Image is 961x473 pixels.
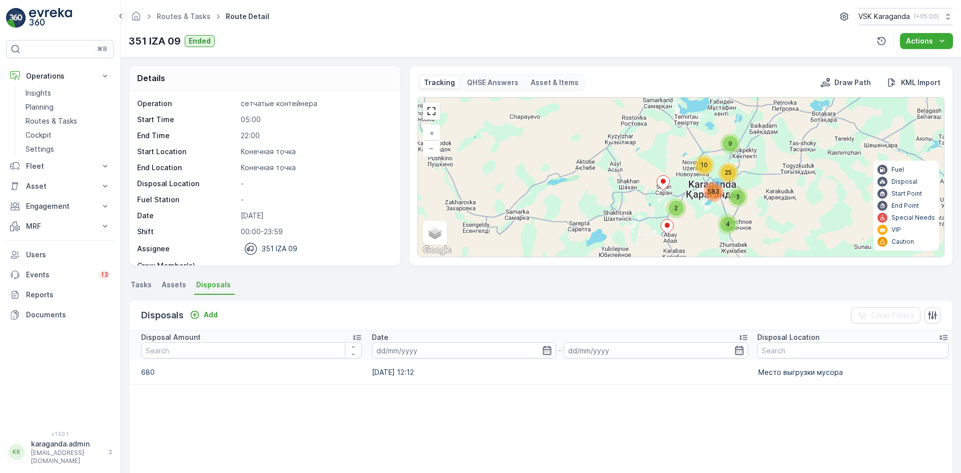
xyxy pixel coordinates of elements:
[141,308,184,322] p: Disposals
[196,280,231,290] span: Disposals
[22,114,114,128] a: Routes & Tasks
[26,102,54,112] p: Planning
[6,431,114,437] span: v 1.50.1
[718,214,738,234] div: 4
[424,126,439,141] a: Zoom In
[137,179,237,189] p: Disposal Location
[429,144,434,152] span: −
[6,285,114,305] a: Reports
[26,130,52,140] p: Cockpit
[883,77,944,89] button: KML Import
[137,195,237,205] p: Fuel Station
[186,309,222,321] button: Add
[137,244,170,254] p: Assignee
[424,104,439,119] a: View Fullscreen
[26,181,94,191] p: Asset
[720,134,740,154] div: 9
[26,201,94,211] p: Engagement
[372,332,388,342] p: Date
[241,131,390,141] p: 22:00
[891,190,922,198] p: Start Point
[418,98,944,257] div: 0
[131,280,152,290] span: Tasks
[858,12,910,22] p: VSK Karaganda
[757,332,819,342] p: Disposal Location
[189,36,211,46] p: Ended
[891,178,917,186] p: Disposal
[372,342,557,358] input: dd/mm/yyyy
[97,45,107,53] p: ⌘B
[429,129,434,137] span: +
[137,227,237,237] p: Shift
[29,8,72,28] img: logo_light-DOdMpM7g.png
[22,86,114,100] a: Insights
[728,140,732,147] span: 9
[6,156,114,176] button: Fleet
[137,72,165,84] p: Details
[891,202,919,210] p: End Point
[816,77,875,89] button: Draw Path
[241,115,390,125] p: 05:00
[22,128,114,142] a: Cockpit
[891,214,935,222] p: Special Needs
[757,342,948,358] input: Search
[420,244,453,257] img: Google
[901,78,940,88] p: KML Import
[241,99,390,109] p: сетчатыe контейнера
[694,155,714,175] div: 10
[241,261,390,271] p: -
[26,88,51,98] p: Insights
[141,332,201,342] p: Disposal Amount
[891,238,914,246] p: Caution
[6,265,114,285] a: Events13
[26,144,54,154] p: Settings
[31,449,103,465] p: [EMAIL_ADDRESS][DOMAIN_NAME]
[137,99,237,109] p: Operation
[26,116,77,126] p: Routes & Tasks
[241,195,390,205] p: -
[900,33,953,49] button: Actions
[129,34,181,49] p: 351 IZA 09
[906,36,933,46] p: Actions
[131,15,142,23] a: Homepage
[736,193,740,201] span: 3
[728,187,748,207] div: 3
[424,141,439,156] a: Zoom Out
[137,211,237,221] p: Date
[26,221,94,231] p: MRF
[26,290,110,300] p: Reports
[718,163,738,183] div: 25
[6,245,114,265] a: Users
[6,439,114,465] button: KKkaraganda.admin[EMAIL_ADDRESS][DOMAIN_NAME]
[701,161,708,169] span: 10
[871,310,914,320] p: Clear Filters
[424,222,446,244] a: Layers
[858,8,953,25] button: VSK Karaganda(+05:00)
[708,188,719,195] span: 583
[241,147,390,157] p: Конечная точка
[834,78,871,88] p: Draw Path
[26,270,93,280] p: Events
[891,166,904,174] p: Fuel
[101,271,108,279] p: 13
[241,179,390,189] p: -
[31,439,103,449] p: karaganda.admin
[137,261,237,271] p: Crew Member(s)
[564,342,748,358] input: dd/mm/yyyy
[531,78,579,88] p: Asset & Items
[914,13,939,21] p: ( +05:00 )
[137,163,237,173] p: End Location
[137,115,237,125] p: Start Time
[22,100,114,114] a: Planning
[891,226,901,234] p: VIP
[141,367,362,377] p: 680
[424,78,455,88] p: Tracking
[224,12,271,22] span: Route Detail
[725,169,732,176] span: 25
[162,280,186,290] span: Assets
[26,250,110,260] p: Users
[141,342,362,358] input: Search
[666,198,686,218] div: 2
[420,244,453,257] a: Open this area in Google Maps (opens a new window)
[6,176,114,196] button: Asset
